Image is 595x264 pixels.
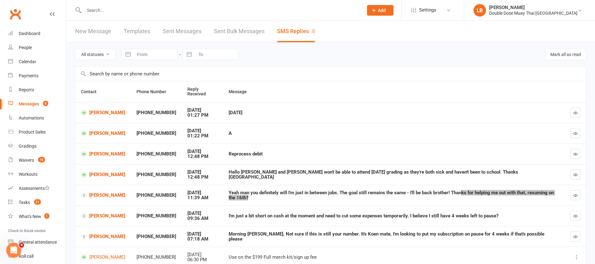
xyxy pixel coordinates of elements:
a: Sent Bulk Messages [214,21,265,42]
div: [DATE] [187,170,217,175]
div: I'm just a bit short on cash at the moment and need to cut some expenses temporarily. I believe I... [229,213,559,219]
div: Double Dose Muay Thai [GEOGRAPHIC_DATA] [489,10,578,16]
span: 21 [34,199,41,205]
div: Hello [PERSON_NAME] and [PERSON_NAME] won't be able to attend [DATE] grading as they're both sick... [229,170,559,180]
a: [PERSON_NAME] [81,130,125,136]
div: People [19,45,32,50]
button: Add [367,5,394,16]
div: Payments [19,73,38,78]
div: 12:48 PM [187,175,217,180]
div: 06:30 PM [187,257,217,262]
input: Search... [82,6,359,15]
a: Sent Messages [163,21,201,42]
a: Calendar [8,55,66,69]
div: [DATE] [187,108,217,113]
div: 07:18 AM [187,236,217,242]
div: [DATE] [187,211,217,216]
div: 01:22 PM [187,133,217,139]
a: [PERSON_NAME] [81,192,125,198]
a: Roll call [8,249,66,263]
a: New Message [75,21,111,42]
div: Automations [19,115,44,120]
th: Phone Number [131,81,182,102]
div: Product Sales [19,129,46,135]
a: [PERSON_NAME] [81,172,125,178]
span: Add [378,8,386,13]
div: Gradings [19,144,37,149]
a: Product Sales [8,125,66,139]
div: [PHONE_NUMBER] [136,151,176,157]
a: What's New1 [8,210,66,224]
a: Waivers 16 [8,153,66,167]
iframe: Intercom live chat [6,243,21,258]
div: [DATE] [187,190,217,195]
div: Yeah man you definitely will I'm just in between jobs. The goal still remains the same - I'll be ... [229,190,559,201]
div: Tasks [19,200,30,205]
a: [PERSON_NAME] [81,254,125,260]
div: Reprocess debit [229,151,559,157]
a: [PERSON_NAME] [81,234,125,240]
div: [PHONE_NUMBER] [136,213,176,219]
div: Morning [PERSON_NAME], Not sure if this is still your number. It's Koen mate, I'm looking to put ... [229,231,559,242]
div: Assessments [19,186,50,191]
div: [PHONE_NUMBER] [136,131,176,136]
div: Calendar [19,59,36,64]
div: 12:48 PM [187,154,217,159]
div: A [229,131,559,136]
div: [PHONE_NUMBER] [136,255,176,260]
div: [DATE] [187,231,217,237]
a: General attendance kiosk mode [8,235,66,249]
div: 01:27 PM [187,113,217,118]
span: 1 [44,213,49,219]
div: What's New [19,214,41,219]
a: Messages 8 [8,97,66,111]
input: From [134,49,177,60]
a: [PERSON_NAME] [81,151,125,157]
a: Payments [8,69,66,83]
a: Gradings [8,139,66,153]
a: Templates [124,21,150,42]
th: Reply Received [182,81,223,102]
div: [DATE] [187,252,217,257]
div: Reports [19,87,34,92]
a: [PERSON_NAME] [81,110,125,116]
div: [DATE] [187,128,217,134]
a: Tasks 21 [8,195,66,210]
div: Roll call [19,254,33,259]
div: [PHONE_NUMBER] [136,193,176,198]
a: Dashboard [8,27,66,41]
div: [PHONE_NUMBER] [136,172,176,177]
div: [DATE] [229,110,559,115]
input: To [195,49,238,60]
span: 16 [38,157,45,162]
th: Message [223,81,565,102]
div: Waivers [19,158,34,163]
span: 8 [43,101,48,106]
div: Dashboard [19,31,40,36]
span: Settings [419,3,436,17]
div: Use on the $199 Full merch kit/sign up fee [229,255,559,260]
a: Clubworx [7,6,23,22]
div: [PHONE_NUMBER] [136,110,176,115]
a: Workouts [8,167,66,181]
input: Search by name or phone number [75,67,586,81]
div: Workouts [19,172,37,177]
th: Contact [75,81,131,102]
div: Messages [19,101,39,106]
div: 8 [312,28,315,34]
a: People [8,41,66,55]
div: [PERSON_NAME] [489,5,578,10]
a: Reports [8,83,66,97]
button: Mark all as read [545,49,586,60]
a: [PERSON_NAME] [81,213,125,219]
a: Assessments [8,181,66,195]
div: LB [474,4,486,17]
div: [PHONE_NUMBER] [136,234,176,239]
div: 09:36 AM [187,216,217,221]
div: [DATE] [187,149,217,154]
span: 4 [19,243,24,248]
div: General attendance [19,240,57,245]
a: SMS Replies8 [277,21,315,42]
a: Automations [8,111,66,125]
div: 11:39 AM [187,195,217,201]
